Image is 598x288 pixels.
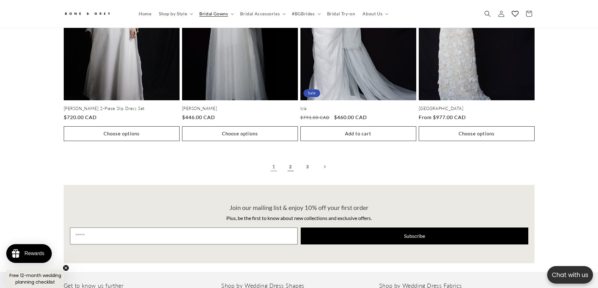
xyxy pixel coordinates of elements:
[301,228,528,244] button: Subscribe
[301,160,315,174] a: Page 3
[359,7,391,20] summary: About Us
[226,215,372,221] span: Plus, be the first to know about new collections and exclusive offers.
[284,160,298,174] a: Page 2
[61,6,129,21] a: Bone and Grey Bridal
[196,7,236,20] summary: Bridal Gowns
[64,160,535,174] nav: Pagination
[6,270,64,288] div: Free 12-month wedding planning checklistClose teaser
[363,11,382,17] span: About Us
[182,126,298,141] button: Choose options
[159,11,187,17] span: Shop by Style
[300,126,416,141] button: Add to cart
[229,204,369,211] span: Join our mailing list & enjoy 10% off your first order
[70,228,298,244] input: Email
[288,7,323,20] summary: #BGBrides
[419,106,535,111] a: [GEOGRAPHIC_DATA]
[481,7,494,21] summary: Search
[64,9,111,19] img: Bone and Grey Bridal
[64,126,180,141] button: Choose options
[292,11,315,17] span: #BGBrides
[64,106,180,111] a: [PERSON_NAME] 2-Piece Slip Dress Set
[267,160,281,174] a: Page 1
[139,11,151,17] span: Home
[9,272,61,285] span: Free 12-month wedding planning checklist
[182,106,298,111] a: [PERSON_NAME]
[63,265,69,271] button: Close teaser
[323,7,359,20] a: Bridal Try-on
[419,126,535,141] button: Choose options
[547,266,593,284] button: Open chatbox
[240,11,280,17] span: Bridal Accessories
[327,11,355,17] span: Bridal Try-on
[199,11,228,17] span: Bridal Gowns
[135,7,155,20] a: Home
[155,7,196,20] summary: Shop by Style
[236,7,288,20] summary: Bridal Accessories
[547,270,593,280] p: Chat with us
[24,251,44,256] div: Rewards
[300,106,416,111] a: Isla
[318,160,331,174] a: Next page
